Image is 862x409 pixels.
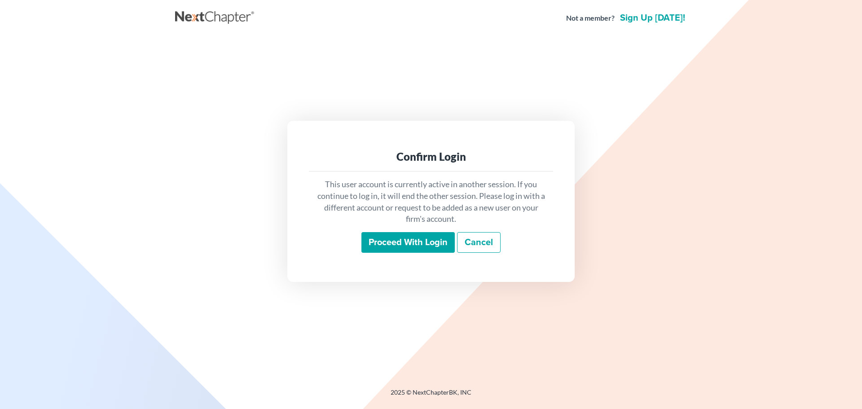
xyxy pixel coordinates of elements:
[316,179,546,225] p: This user account is currently active in another session. If you continue to log in, it will end ...
[175,388,687,404] div: 2025 © NextChapterBK, INC
[566,13,615,23] strong: Not a member?
[316,150,546,164] div: Confirm Login
[618,13,687,22] a: Sign up [DATE]!
[457,232,501,253] a: Cancel
[361,232,455,253] input: Proceed with login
